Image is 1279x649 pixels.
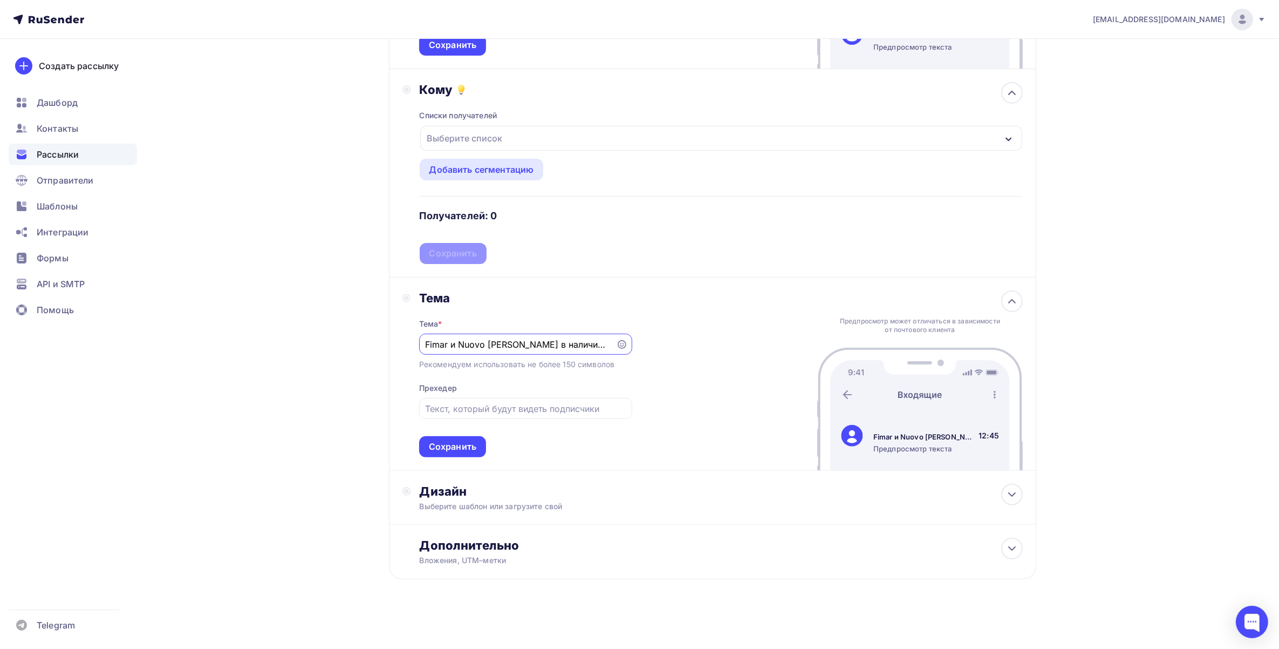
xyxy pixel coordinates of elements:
div: Создать рассылку [39,59,119,72]
div: Вложения, UTM–метки [420,555,963,566]
a: Дашборд [9,92,137,113]
span: Интеграции [37,226,88,239]
div: Добавить сегментацию [429,163,534,176]
div: Тема [419,290,632,306]
div: Выберите шаблон или загрузите свой [420,501,963,512]
div: Дополнительно [420,538,1023,553]
div: Предпросмотр может отличаться в зависимости от почтового клиента [837,317,1003,334]
div: Предпросмотр текста [873,42,975,52]
div: Рекомендуем использовать не более 150 символов [419,359,614,370]
span: API и SMTP [37,278,85,290]
span: Шаблоны [37,200,78,213]
div: Списки получателей [420,110,497,121]
span: Формы [37,252,69,265]
input: Текст, который будут видеть подписчики [425,402,626,415]
div: Сохранить [429,441,476,453]
h4: Получателей: 0 [420,209,497,222]
span: Контакты [37,122,78,135]
button: Выберите список [420,125,1023,151]
a: Контакты [9,118,137,139]
div: Дизайн [420,484,1023,499]
a: [EMAIL_ADDRESS][DOMAIN_NAME] [1093,9,1266,30]
a: Рассылки [9,144,137,165]
span: Помощь [37,303,74,316]
div: Предпросмотр текста [873,444,975,454]
span: [EMAIL_ADDRESS][DOMAIN_NAME] [1093,14,1225,25]
div: Выберите список [423,129,507,148]
div: Кому [420,82,1023,97]
span: Telegram [37,619,75,632]
span: Рассылки [37,148,79,161]
div: Fimar и Nuovo [PERSON_NAME] в наличии!!! [873,432,975,442]
input: Укажите тему письма [425,338,610,351]
div: Прехедер [419,383,457,394]
a: Отправители [9,170,137,191]
div: Тема [419,319,442,329]
div: Сохранить [429,39,476,51]
a: Шаблоны [9,195,137,217]
a: Формы [9,247,137,269]
div: 12:45 [979,430,999,441]
span: Отправители [37,174,94,187]
span: Дашборд [37,96,78,109]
